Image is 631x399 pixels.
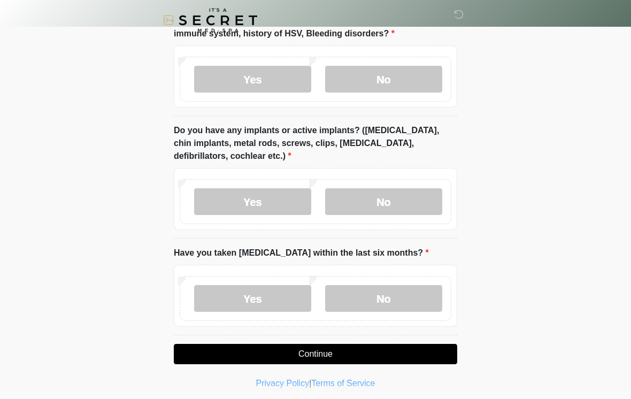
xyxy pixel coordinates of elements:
button: Continue [174,344,457,364]
a: | [309,379,311,388]
label: Have you taken [MEDICAL_DATA] within the last six months? [174,247,429,259]
label: No [325,188,442,215]
a: Privacy Policy [256,379,310,388]
a: Terms of Service [311,379,375,388]
label: Yes [194,285,311,312]
img: It's A Secret Med Spa Logo [163,8,257,32]
label: No [325,66,442,93]
label: Yes [194,188,311,215]
label: Do you have any implants or active implants? ([MEDICAL_DATA], chin implants, metal rods, screws, ... [174,124,457,163]
label: No [325,285,442,312]
label: Yes [194,66,311,93]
